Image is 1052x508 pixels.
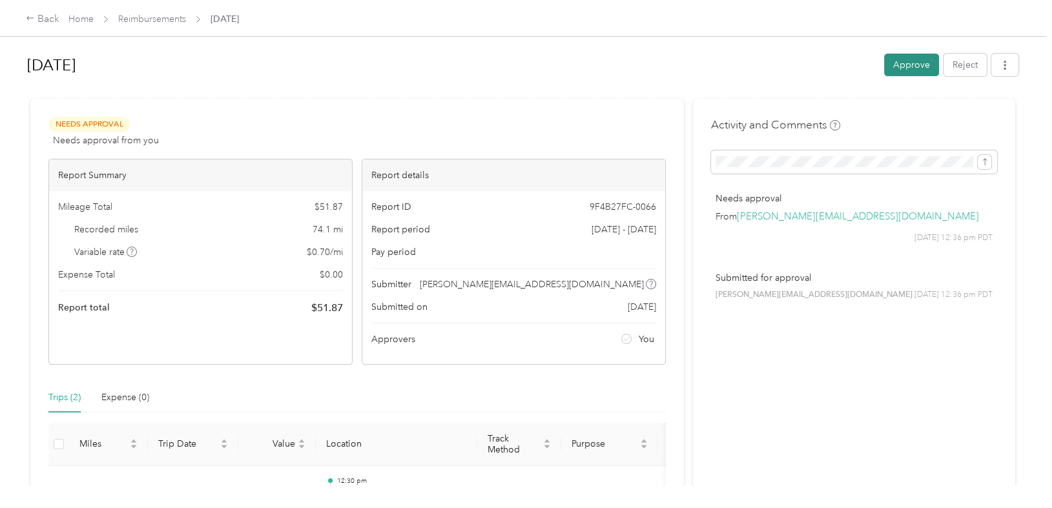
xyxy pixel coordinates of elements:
span: [DATE] 12:36 pm PDT [914,289,993,301]
th: Miles [69,423,148,466]
span: Track Method [488,433,541,455]
th: Value [238,423,316,466]
h1: Sep 2025 [27,50,875,81]
span: [PERSON_NAME][EMAIL_ADDRESS][DOMAIN_NAME] [420,278,644,291]
span: caret-down [640,443,648,451]
span: Submitted on [371,300,428,314]
span: caret-up [130,437,138,445]
a: Home [68,14,94,25]
th: Notes [658,423,706,466]
span: caret-up [298,437,305,445]
span: [DATE] - [DATE] [592,223,656,236]
span: caret-down [543,443,551,451]
th: Trip Date [148,423,238,466]
span: caret-down [298,443,305,451]
p: From [716,210,993,223]
span: caret-down [130,443,138,451]
span: Value [249,438,295,449]
span: $ 51.87 [311,300,343,316]
span: caret-up [543,437,551,445]
span: You [639,332,654,346]
span: $ 0.70 / mi [307,245,343,259]
span: Report total [58,301,110,314]
span: [PERSON_NAME][EMAIL_ADDRESS][DOMAIN_NAME] [716,289,913,301]
th: Location [316,423,477,466]
span: Mileage Total [58,200,112,214]
span: Miles [79,438,127,449]
p: Submitted for approval [716,271,993,285]
iframe: Everlance-gr Chat Button Frame [980,436,1052,508]
span: Expense Total [58,268,115,281]
div: Back [26,12,59,27]
span: [DATE] 12:36 pm PDT [914,232,993,244]
span: 74.1 mi [313,223,343,236]
button: Approve [884,54,939,76]
span: Recorded miles [74,223,138,236]
span: 9F4B27FC-0066 [590,200,656,214]
span: Needs approval from you [53,134,159,147]
span: Submitter [371,278,411,291]
span: caret-down [220,443,228,451]
span: [DATE] [211,12,239,26]
div: Expense (0) [101,391,149,405]
span: Pay period [371,245,416,259]
span: $ 51.87 [315,200,343,214]
span: Variable rate [74,245,138,259]
div: Trips (2) [48,391,81,405]
span: Approvers [371,332,415,346]
span: [DATE] [628,300,656,314]
div: Report Summary [49,159,352,191]
p: Apartment [336,485,467,497]
span: Purpose [572,438,637,449]
a: [PERSON_NAME][EMAIL_ADDRESS][DOMAIN_NAME] [737,210,979,223]
th: Purpose [561,423,658,466]
span: Report period [371,223,430,236]
span: Needs Approval [48,117,130,132]
span: Trip Date [158,438,218,449]
span: caret-up [640,437,648,445]
h4: Activity and Comments [711,117,840,133]
div: Report details [362,159,665,191]
p: Needs approval [716,192,993,205]
button: Reject [944,54,987,76]
th: Track Method [477,423,561,466]
a: Reimbursements [118,14,186,25]
p: 12:30 pm [336,476,467,485]
span: caret-up [220,437,228,445]
span: $ 0.00 [320,268,343,281]
span: Report ID [371,200,411,214]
